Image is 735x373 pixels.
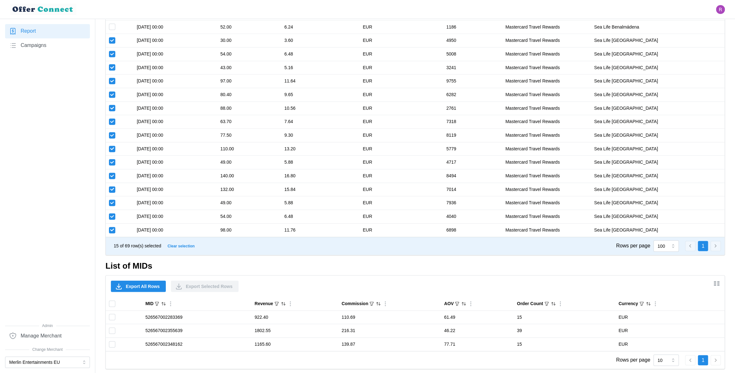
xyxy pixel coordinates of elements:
a: Manage Merchant [5,329,90,343]
td: [DATE] 00:00 [134,101,217,115]
div: Order Count [517,300,543,307]
td: Sea Life [GEOGRAPHIC_DATA] [591,142,725,156]
td: [DATE] 00:00 [134,20,217,34]
a: Campaigns [5,38,90,53]
div: 15 of 69 row(s) selected [114,243,197,250]
td: 97.00 [217,75,281,88]
div: AOV [444,300,454,307]
input: Toggle select row [109,341,115,348]
td: 7014 [443,183,502,196]
td: 1165.60 [251,337,338,351]
button: Column Actions [467,300,474,307]
div: Revenue [254,300,273,307]
button: Column Actions [287,300,294,307]
input: Toggle select row [109,37,115,44]
span: Campaigns [21,42,46,49]
td: EUR [360,223,443,237]
td: EUR [360,115,443,129]
button: Show/Hide columns [711,278,722,289]
td: 9.65 [281,88,360,101]
td: EUR [615,337,725,351]
td: Sea Life Benalmádena [591,20,725,34]
td: Sea Life [GEOGRAPHIC_DATA] [591,47,725,61]
td: EUR [360,196,443,210]
span: Change Merchant [5,347,90,353]
td: [DATE] 00:00 [134,47,217,61]
button: Sort by Commission descending [375,301,381,307]
td: 110.00 [217,142,281,156]
td: 54.00 [217,210,281,224]
td: [DATE] 00:00 [134,34,217,48]
td: 4950 [443,34,502,48]
input: Toggle select row [109,105,115,111]
td: Sea Life [GEOGRAPHIC_DATA] [591,210,725,224]
td: [DATE] 00:00 [134,75,217,88]
button: Column Actions [167,300,174,307]
td: Mastercard Travel Rewards [502,169,591,183]
td: Mastercard Travel Rewards [502,115,591,129]
td: 54.00 [217,47,281,61]
td: 110.69 [338,311,441,324]
td: Sea Life [GEOGRAPHIC_DATA] [591,129,725,142]
input: Toggle select row [109,119,115,125]
td: 9755 [443,75,502,88]
td: [DATE] 00:00 [134,115,217,129]
td: 216.31 [338,324,441,338]
td: [DATE] 00:00 [134,210,217,224]
button: Clear selection [165,243,197,250]
button: Column Actions [382,300,389,307]
td: 16.80 [281,169,360,183]
td: 98.00 [217,223,281,237]
span: Export Selected Rows [186,281,233,292]
button: Column Actions [557,300,564,307]
span: Clear selection [167,243,194,249]
td: Mastercard Travel Rewards [502,88,591,101]
p: Rows per page [616,356,650,364]
span: Manage Merchant [21,332,62,340]
td: EUR [360,20,443,34]
td: 49.00 [217,156,281,169]
button: Export All Rows [111,281,166,292]
td: EUR [360,156,443,169]
td: EUR [615,324,725,338]
td: 6898 [443,223,502,237]
td: Sea Life [GEOGRAPHIC_DATA] [591,101,725,115]
td: 6.48 [281,210,360,224]
td: Mastercard Travel Rewards [502,34,591,48]
div: MID [145,300,154,307]
td: 46.22 [441,324,514,338]
td: 7318 [443,115,502,129]
td: 526567002283369 [142,311,252,324]
td: 11.76 [281,223,360,237]
button: Export Selected Rows [171,281,239,292]
span: Admin [5,323,90,329]
td: 88.00 [217,101,281,115]
h2: List of MIDs [105,260,725,272]
td: 80.40 [217,88,281,101]
td: 63.70 [217,115,281,129]
td: 15 [514,311,615,324]
td: [DATE] 00:00 [134,142,217,156]
div: Currency [618,300,638,307]
td: 4040 [443,210,502,224]
input: Toggle select row [109,173,115,179]
button: Sort by Currency ascending [645,301,651,307]
td: Mastercard Travel Rewards [502,142,591,156]
td: EUR [360,142,443,156]
td: EUR [360,47,443,61]
td: Mastercard Travel Rewards [502,183,591,196]
td: 13.20 [281,142,360,156]
td: Mastercard Travel Rewards [502,61,591,75]
td: 3.60 [281,34,360,48]
button: 1 [698,241,708,251]
td: 5.88 [281,156,360,169]
td: 8119 [443,129,502,142]
td: [DATE] 00:00 [134,183,217,196]
td: Sea Life [GEOGRAPHIC_DATA] [591,169,725,183]
input: Toggle select row [109,64,115,71]
img: loyalBe Logo [10,4,76,15]
td: 43.00 [217,61,281,75]
td: Sea Life [GEOGRAPHIC_DATA] [591,88,725,101]
td: 922.40 [251,311,338,324]
td: 132.00 [217,183,281,196]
